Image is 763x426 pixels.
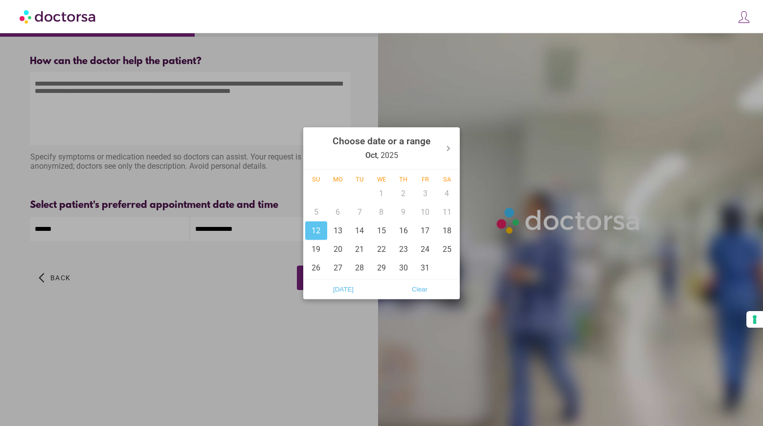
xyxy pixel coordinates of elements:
div: 11 [436,202,458,221]
div: 16 [392,221,414,240]
div: 4 [436,184,458,202]
strong: Oct [365,150,377,159]
button: [DATE] [305,281,381,297]
div: 12 [305,221,327,240]
div: 23 [392,240,414,258]
div: 29 [371,258,393,277]
div: Su [305,175,327,182]
div: 30 [392,258,414,277]
div: 20 [327,240,349,258]
div: 1 [371,184,393,202]
button: Your consent preferences for tracking technologies [746,311,763,328]
div: 3 [414,184,436,202]
div: 6 [327,202,349,221]
div: 14 [349,221,371,240]
div: 13 [327,221,349,240]
span: Clear [384,282,455,296]
img: Doctorsa.com [20,5,97,27]
div: 10 [414,202,436,221]
div: 19 [305,240,327,258]
div: 18 [436,221,458,240]
div: 22 [371,240,393,258]
div: 8 [371,202,393,221]
div: 27 [327,258,349,277]
div: 26 [305,258,327,277]
div: 2 [392,184,414,202]
div: 21 [349,240,371,258]
div: Fr [414,175,436,182]
div: 15 [371,221,393,240]
span: [DATE] [308,282,379,296]
div: We [371,175,393,182]
div: 24 [414,240,436,258]
div: Tu [349,175,371,182]
div: Sa [436,175,458,182]
div: 7 [349,202,371,221]
img: icons8-customer-100.png [737,10,751,24]
div: 28 [349,258,371,277]
div: 17 [414,221,436,240]
div: 31 [414,258,436,277]
div: 25 [436,240,458,258]
div: Mo [327,175,349,182]
button: Clear [381,281,458,297]
div: , 2025 [333,129,430,167]
div: Th [392,175,414,182]
strong: Choose date or a range [333,135,430,146]
div: 5 [305,202,327,221]
div: 9 [392,202,414,221]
